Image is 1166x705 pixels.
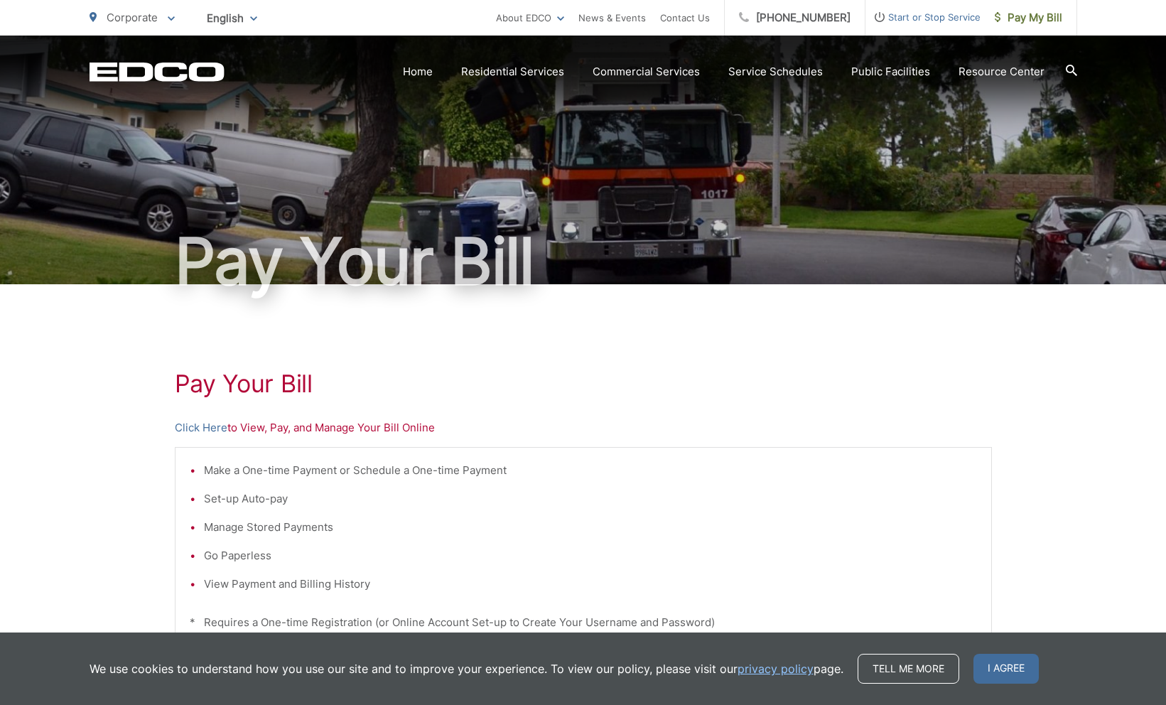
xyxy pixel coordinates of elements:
[858,654,959,684] a: Tell me more
[995,9,1062,26] span: Pay My Bill
[959,63,1044,80] a: Resource Center
[973,654,1039,684] span: I agree
[90,226,1077,297] h1: Pay Your Bill
[196,6,268,31] span: English
[851,63,930,80] a: Public Facilities
[175,370,992,398] h1: Pay Your Bill
[660,9,710,26] a: Contact Us
[90,660,843,677] p: We use cookies to understand how you use our site and to improve your experience. To view our pol...
[403,63,433,80] a: Home
[204,547,977,564] li: Go Paperless
[204,519,977,536] li: Manage Stored Payments
[175,419,992,436] p: to View, Pay, and Manage Your Bill Online
[175,419,227,436] a: Click Here
[190,614,977,631] p: * Requires a One-time Registration (or Online Account Set-up to Create Your Username and Password)
[204,576,977,593] li: View Payment and Billing History
[593,63,700,80] a: Commercial Services
[578,9,646,26] a: News & Events
[496,9,564,26] a: About EDCO
[461,63,564,80] a: Residential Services
[204,490,977,507] li: Set-up Auto-pay
[738,660,814,677] a: privacy policy
[107,11,158,24] span: Corporate
[204,462,977,479] li: Make a One-time Payment or Schedule a One-time Payment
[728,63,823,80] a: Service Schedules
[90,62,225,82] a: EDCD logo. Return to the homepage.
